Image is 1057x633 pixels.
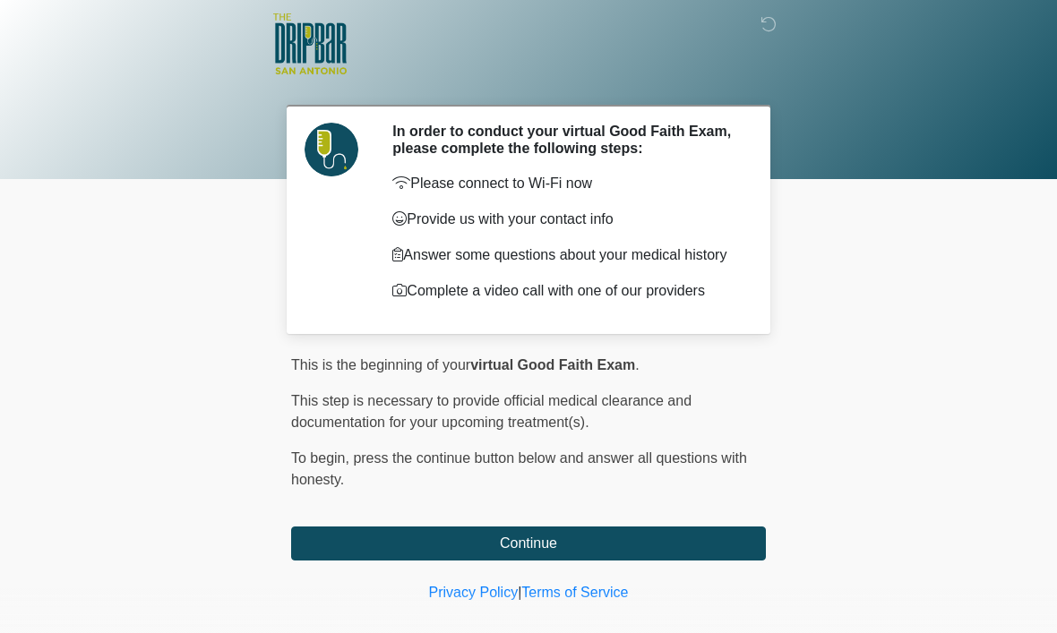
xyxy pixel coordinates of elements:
[305,123,358,176] img: Agent Avatar
[392,209,739,230] p: Provide us with your contact info
[291,450,353,466] span: To begin,
[392,123,739,157] h2: In order to conduct your virtual Good Faith Exam, please complete the following steps:
[429,585,519,600] a: Privacy Policy
[291,393,692,430] span: This step is necessary to provide official medical clearance and documentation for your upcoming ...
[470,357,635,372] strong: virtual Good Faith Exam
[291,450,747,487] span: press the continue button below and answer all questions with honesty.
[392,173,739,194] p: Please connect to Wi-Fi now
[635,357,639,372] span: .
[392,244,739,266] p: Answer some questions about your medical history
[291,526,766,560] button: Continue
[392,280,739,302] p: Complete a video call with one of our providers
[521,585,628,600] a: Terms of Service
[273,13,347,76] img: The DRIPBaR - San Antonio Fossil Creek Logo
[291,357,470,372] span: This is the beginning of your
[518,585,521,600] a: |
